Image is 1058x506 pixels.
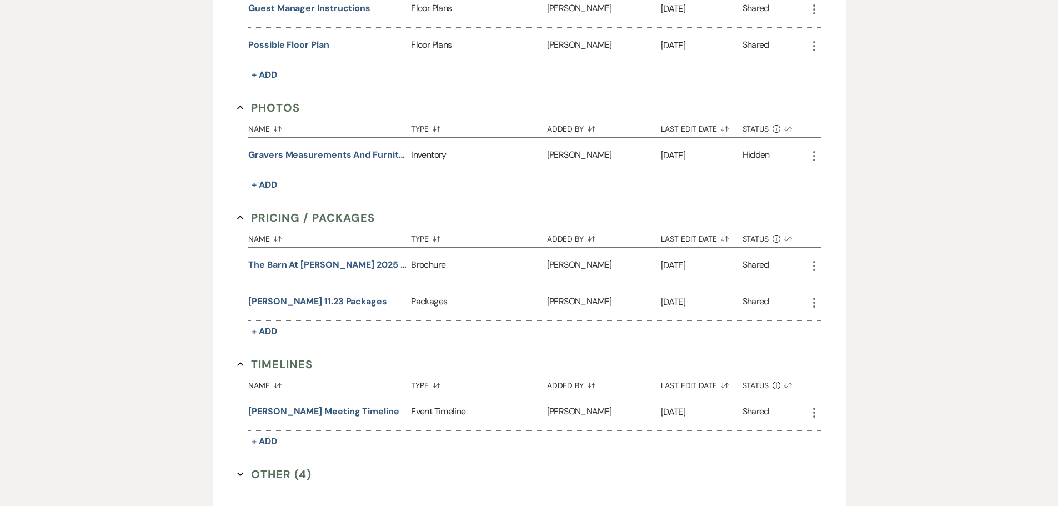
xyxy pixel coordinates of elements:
span: Status [743,382,769,389]
div: [PERSON_NAME] [547,28,661,64]
button: Pricing / Packages [237,209,375,226]
button: Type [411,226,546,247]
button: Status [743,226,808,247]
button: Added By [547,116,661,137]
div: Inventory [411,138,546,174]
div: Brochure [411,248,546,284]
span: + Add [252,435,277,447]
button: [PERSON_NAME] meeting timeline [248,405,399,418]
p: [DATE] [661,2,743,16]
span: + Add [252,179,277,191]
button: Possible floor plan [248,38,329,52]
div: Shared [743,38,769,53]
button: Guest manager instructions [248,2,370,15]
button: [PERSON_NAME] 11.23 Packages [248,295,387,308]
button: Added By [547,373,661,394]
button: Added By [547,226,661,247]
div: Packages [411,284,546,320]
div: Event Timeline [411,394,546,430]
button: Timelines [237,356,313,373]
span: + Add [252,325,277,337]
button: + Add [248,324,280,339]
button: The Barn at [PERSON_NAME] 2025 wedding package [248,258,407,272]
div: [PERSON_NAME] [547,284,661,320]
button: Gravers Measurements and Furniture [248,148,407,162]
div: Shared [743,405,769,420]
button: Last Edit Date [661,116,743,137]
p: [DATE] [661,295,743,309]
div: Floor Plans [411,28,546,64]
p: [DATE] [661,405,743,419]
div: [PERSON_NAME] [547,248,661,284]
p: [DATE] [661,258,743,273]
p: [DATE] [661,148,743,163]
button: + Add [248,67,280,83]
button: Status [743,116,808,137]
div: Shared [743,2,769,17]
button: Name [248,226,411,247]
div: Hidden [743,148,770,163]
button: Last Edit Date [661,226,743,247]
span: Status [743,125,769,133]
button: Other (4) [237,466,312,483]
button: Name [248,373,411,394]
div: [PERSON_NAME] [547,394,661,430]
button: + Add [248,177,280,193]
div: Shared [743,258,769,273]
button: Type [411,116,546,137]
button: Status [743,373,808,394]
span: + Add [252,69,277,81]
div: Shared [743,295,769,310]
div: [PERSON_NAME] [547,138,661,174]
button: Type [411,373,546,394]
button: Photos [237,99,300,116]
button: + Add [248,434,280,449]
button: Last Edit Date [661,373,743,394]
p: [DATE] [661,38,743,53]
span: Status [743,235,769,243]
button: Name [248,116,411,137]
